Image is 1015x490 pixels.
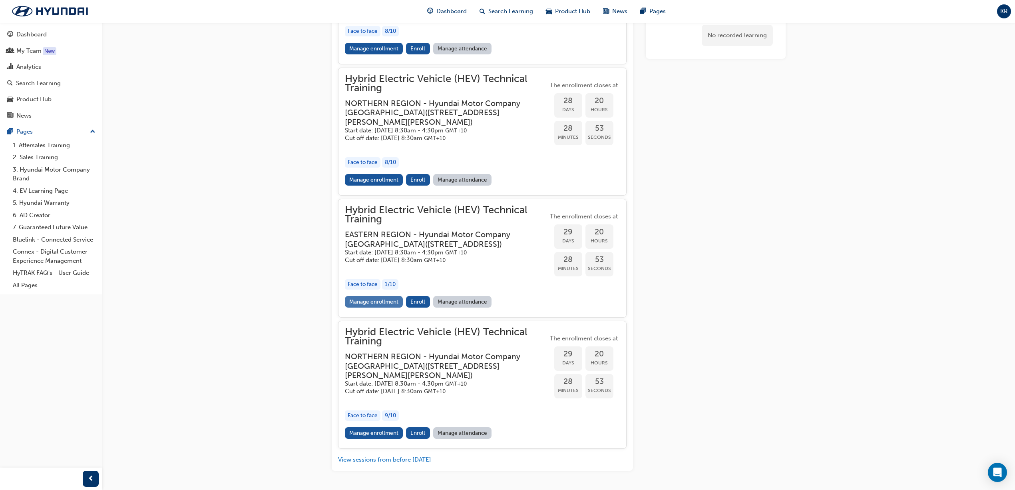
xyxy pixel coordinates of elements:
[649,7,666,16] span: Pages
[406,43,430,54] button: Enroll
[345,249,535,256] h5: Start date: [DATE] 8:30am - 4:30pm
[421,3,473,20] a: guage-iconDashboard
[585,228,613,237] span: 20
[16,62,41,72] div: Analytics
[554,377,582,386] span: 28
[445,127,467,134] span: Australian Eastern Standard Time GMT+10
[539,3,597,20] a: car-iconProduct Hub
[3,27,99,42] a: Dashboard
[382,279,398,290] div: 1 / 10
[585,377,613,386] span: 53
[424,257,446,264] span: Australian Eastern Standard Time GMT+10
[554,105,582,114] span: Days
[488,7,533,16] span: Search Learning
[345,43,403,54] a: Manage enrollment
[7,80,13,87] span: search-icon
[445,249,467,256] span: Australian Eastern Standard Time GMT+10
[548,81,620,90] span: The enrollment closes at
[16,46,42,56] div: My Team
[345,352,535,380] h3: NORTHERN REGION - Hyundai Motor Company [GEOGRAPHIC_DATA] ( [STREET_ADDRESS][PERSON_NAME][PERSON_...
[585,386,613,395] span: Seconds
[410,176,425,183] span: Enroll
[3,92,99,107] a: Product Hub
[410,45,425,52] span: Enroll
[554,133,582,142] span: Minutes
[3,26,99,124] button: DashboardMy TeamAnalyticsSearch LearningProduct HubNews
[424,388,446,395] span: Australian Eastern Standard Time GMT+10
[43,47,56,55] div: Tooltip anchor
[3,60,99,74] a: Analytics
[546,6,552,16] span: car-icon
[7,96,13,103] span: car-icon
[345,127,535,134] h5: Start date: [DATE] 8:30am - 4:30pm
[10,246,99,267] a: Connex - Digital Customer Experience Management
[585,255,613,264] span: 53
[10,221,99,234] a: 7. Guaranteed Future Value
[345,74,620,189] button: Hybrid Electric Vehicle (HEV) Technical TrainingNORTHERN REGION - Hyundai Motor Company [GEOGRAPH...
[7,64,13,71] span: chart-icon
[585,358,613,368] span: Hours
[16,111,32,120] div: News
[585,264,613,273] span: Seconds
[345,134,535,142] h5: Cut off date: [DATE] 8:30am
[16,95,52,104] div: Product Hub
[585,105,613,114] span: Hours
[345,410,380,421] div: Face to face
[345,206,548,224] span: Hybrid Electric Vehicle (HEV) Technical Training
[88,474,94,484] span: prev-icon
[406,427,430,439] button: Enroll
[702,25,773,46] div: No recorded learning
[345,296,403,308] a: Manage enrollment
[436,7,467,16] span: Dashboard
[554,350,582,359] span: 29
[585,133,613,142] span: Seconds
[3,124,99,139] button: Pages
[406,296,430,308] button: Enroll
[997,4,1011,18] button: KR
[554,264,582,273] span: Minutes
[640,6,646,16] span: pages-icon
[345,380,535,388] h5: Start date: [DATE] 8:30am - 4:30pm
[7,112,13,120] span: news-icon
[554,255,582,264] span: 28
[433,43,492,54] a: Manage attendance
[345,427,403,439] a: Manage enrollment
[603,6,609,16] span: news-icon
[338,455,431,464] button: View sessions from before [DATE]
[7,31,13,38] span: guage-icon
[433,174,492,186] a: Manage attendance
[10,267,99,279] a: HyTRAK FAQ's - User Guide
[382,157,399,168] div: 8 / 10
[345,74,548,92] span: Hybrid Electric Vehicle (HEV) Technical Training
[612,7,627,16] span: News
[3,108,99,123] a: News
[382,26,399,37] div: 8 / 10
[345,328,620,442] button: Hybrid Electric Vehicle (HEV) Technical TrainingNORTHERN REGION - Hyundai Motor Company [GEOGRAPH...
[406,174,430,186] button: Enroll
[10,185,99,197] a: 4. EV Learning Page
[90,127,96,137] span: up-icon
[548,334,620,343] span: The enrollment closes at
[548,212,620,221] span: The enrollment closes at
[10,139,99,152] a: 1. Aftersales Training
[382,410,399,421] div: 9 / 10
[585,350,613,359] span: 20
[16,79,61,88] div: Search Learning
[433,427,492,439] a: Manage attendance
[345,157,380,168] div: Face to face
[10,197,99,209] a: 5. Hyundai Warranty
[554,124,582,133] span: 28
[345,230,535,249] h3: EASTERN REGION - Hyundai Motor Company [GEOGRAPHIC_DATA] ( [STREET_ADDRESS] )
[410,298,425,305] span: Enroll
[10,151,99,164] a: 2. Sales Training
[410,430,425,436] span: Enroll
[10,164,99,185] a: 3. Hyundai Motor Company Brand
[7,128,13,136] span: pages-icon
[445,380,467,387] span: Australian Eastern Standard Time GMT+10
[4,3,96,20] img: Trak
[554,228,582,237] span: 29
[16,127,33,136] div: Pages
[554,386,582,395] span: Minutes
[3,44,99,58] a: My Team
